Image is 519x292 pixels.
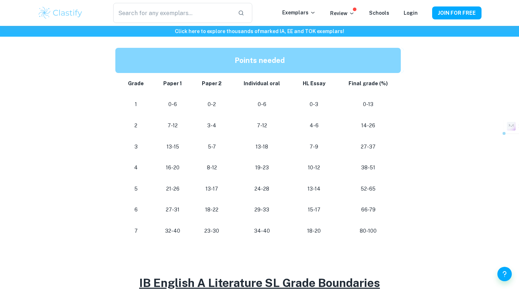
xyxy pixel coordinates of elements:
p: 66-79 [341,205,395,215]
p: 23-30 [198,226,226,236]
strong: Grade [128,81,144,86]
p: 27-31 [159,205,186,215]
p: 14-26 [341,121,395,131]
p: 0-3 [298,100,330,109]
strong: Paper 1 [163,81,182,86]
strong: Paper 2 [202,81,222,86]
button: Help and Feedback [497,267,512,281]
p: 6 [124,205,148,215]
strong: Points needed [235,56,285,65]
strong: HL Essay [303,81,325,86]
p: 2 [124,121,148,131]
p: 7-9 [298,142,330,152]
p: 32-40 [159,226,186,236]
p: 10-12 [298,163,330,173]
p: 0-6 [238,100,287,109]
p: 18-20 [298,226,330,236]
p: 0-13 [341,100,395,109]
p: 16-20 [159,163,186,173]
p: 15-17 [298,205,330,215]
strong: Individual oral [244,81,280,86]
a: Login [404,10,418,16]
h6: Click here to explore thousands of marked IA, EE and TOK exemplars ! [1,27,518,35]
p: 19-23 [238,163,287,173]
p: 1 [124,100,148,109]
p: 7-12 [159,121,186,131]
a: Schools [369,10,389,16]
p: 5 [124,184,148,194]
img: Clastify logo [37,6,83,20]
p: 52-65 [341,184,395,194]
p: 4 [124,163,148,173]
p: 80-100 [341,226,395,236]
p: 27-37 [341,142,395,152]
p: 4-6 [298,121,330,131]
p: 7-12 [238,121,287,131]
p: 13-15 [159,142,186,152]
u: IB English A Literature SL Grade Boundaries [139,276,380,289]
p: 0-6 [159,100,186,109]
p: 21-26 [159,184,186,194]
p: 13-17 [198,184,226,194]
p: 18-22 [198,205,226,215]
p: 3-4 [198,121,226,131]
p: 13-14 [298,184,330,194]
p: 38-51 [341,163,395,173]
strong: Final grade (%) [349,81,388,86]
p: 0-2 [198,100,226,109]
p: 5-7 [198,142,226,152]
p: 29-33 [238,205,287,215]
p: Review [330,9,355,17]
p: 8-12 [198,163,226,173]
p: 24-28 [238,184,287,194]
input: Search for any exemplars... [113,3,232,23]
p: Exemplars [282,9,316,17]
p: 13-18 [238,142,287,152]
p: 3 [124,142,148,152]
p: 7 [124,226,148,236]
button: JOIN FOR FREE [432,6,482,19]
p: 34-40 [238,226,287,236]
